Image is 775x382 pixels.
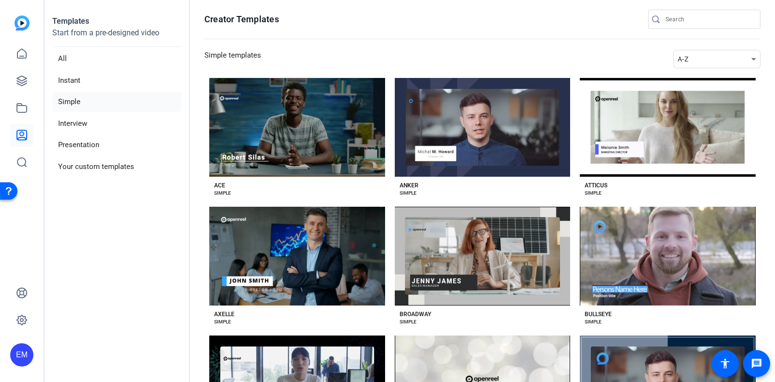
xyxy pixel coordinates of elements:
[719,358,731,369] mat-icon: accessibility
[585,318,602,326] div: SIMPLE
[585,310,612,318] div: BULLSEYE
[585,182,607,189] div: ATTICUS
[204,50,261,68] h3: Simple templates
[15,15,30,31] img: blue-gradient.svg
[400,310,431,318] div: BROADWAY
[52,114,181,134] li: Interview
[395,207,571,306] button: Template image
[52,27,181,47] p: Start from a pre-designed video
[10,343,33,367] div: EM
[52,16,89,26] strong: Templates
[400,318,417,326] div: SIMPLE
[400,189,417,197] div: SIMPLE
[678,55,688,63] span: A-Z
[585,189,602,197] div: SIMPLE
[52,92,181,112] li: Simple
[395,78,571,177] button: Template image
[751,358,762,369] mat-icon: message
[214,189,231,197] div: SIMPLE
[209,207,385,306] button: Template image
[52,157,181,177] li: Your custom templates
[52,135,181,155] li: Presentation
[580,207,756,306] button: Template image
[214,310,234,318] div: AXELLE
[209,78,385,177] button: Template image
[52,49,181,69] li: All
[400,182,418,189] div: ANKER
[580,78,756,177] button: Template image
[204,14,279,25] h1: Creator Templates
[52,71,181,91] li: Instant
[666,14,753,25] input: Search
[214,182,225,189] div: ACE
[214,318,231,326] div: SIMPLE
